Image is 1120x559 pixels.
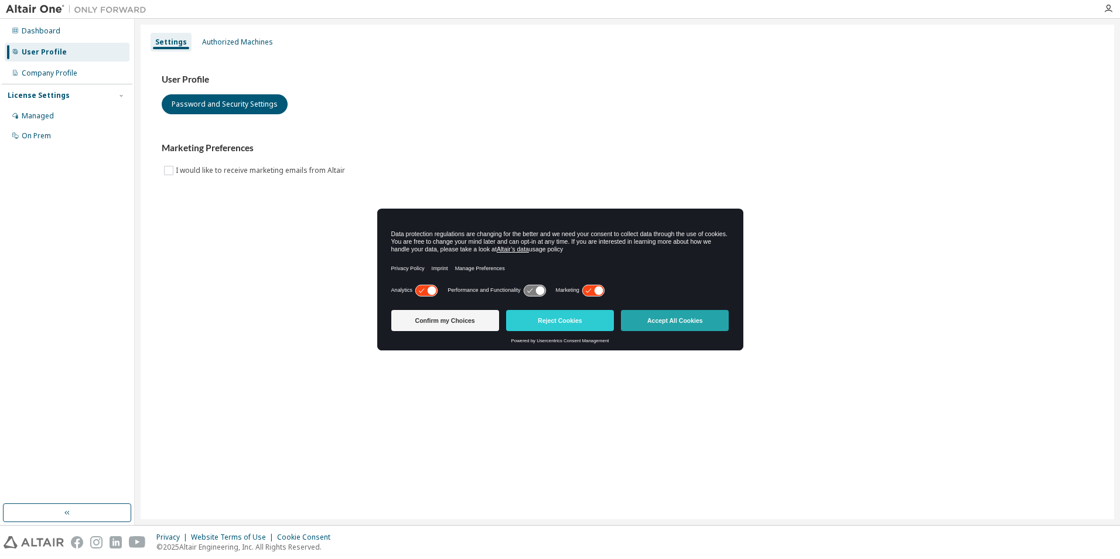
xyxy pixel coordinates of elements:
[156,542,337,552] p: © 2025 Altair Engineering, Inc. All Rights Reserved.
[110,536,122,548] img: linkedin.svg
[22,69,77,78] div: Company Profile
[4,536,64,548] img: altair_logo.svg
[71,536,83,548] img: facebook.svg
[277,533,337,542] div: Cookie Consent
[191,533,277,542] div: Website Terms of Use
[22,111,54,121] div: Managed
[22,26,60,36] div: Dashboard
[156,533,191,542] div: Privacy
[6,4,152,15] img: Altair One
[22,47,67,57] div: User Profile
[22,131,51,141] div: On Prem
[176,163,347,178] label: I would like to receive marketing emails from Altair
[202,38,273,47] div: Authorized Machines
[162,142,1093,154] h3: Marketing Preferences
[155,38,187,47] div: Settings
[90,536,103,548] img: instagram.svg
[8,91,70,100] div: License Settings
[129,536,146,548] img: youtube.svg
[162,94,288,114] button: Password and Security Settings
[162,74,1093,86] h3: User Profile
